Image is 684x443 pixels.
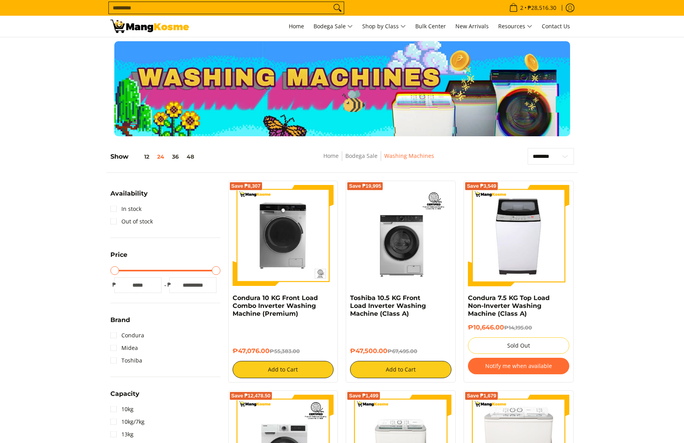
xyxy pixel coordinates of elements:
[526,5,557,11] span: ₱28,516.30
[507,4,559,12] span: •
[350,361,451,378] button: Add to Cart
[471,185,567,286] img: condura-7.5kg-topload-non-inverter-washing-machine-class-c-full-view-mang-kosme
[345,152,378,159] a: Bodega Sale
[110,215,153,228] a: Out of stock
[110,203,141,215] a: In stock
[110,342,138,354] a: Midea
[110,329,144,342] a: Condura
[110,20,189,33] img: Washing Machines l Mang Kosme: Home Appliances Warehouse Sale Partner
[231,184,261,189] span: Save ₱8,307
[183,154,198,160] button: 48
[350,347,451,355] h6: ₱47,500.00
[323,152,339,159] a: Home
[358,16,410,37] a: Shop by Class
[128,154,153,160] button: 12
[498,22,532,31] span: Resources
[411,16,450,37] a: Bulk Center
[451,16,493,37] a: New Arrivals
[542,22,570,30] span: Contact Us
[455,22,489,30] span: New Arrivals
[110,153,198,161] h5: Show
[153,154,168,160] button: 24
[468,358,569,374] button: Notify me when available
[110,391,139,397] span: Capacity
[165,281,173,289] span: ₱
[110,317,130,329] summary: Open
[233,361,334,378] button: Add to Cart
[110,190,148,197] span: Availability
[289,22,304,30] span: Home
[494,16,536,37] a: Resources
[349,394,378,398] span: Save ₱1,499
[415,22,446,30] span: Bulk Center
[110,416,145,428] a: 10kg/7kg
[110,252,127,258] span: Price
[110,281,118,289] span: ₱
[467,394,496,398] span: Save ₱1,679
[362,22,406,31] span: Shop by Class
[197,16,574,37] nav: Main Menu
[270,348,300,354] del: ₱55,383.00
[110,190,148,203] summary: Open
[310,16,357,37] a: Bodega Sale
[331,2,344,14] button: Search
[468,337,569,354] button: Sold Out
[233,294,318,317] a: Condura 10 KG Front Load Combo Inverter Washing Machine (Premium)
[314,22,353,31] span: Bodega Sale
[110,428,134,441] a: 13kg
[233,185,334,286] img: Condura 10 KG Front Load Combo Inverter Washing Machine (Premium)
[266,151,491,169] nav: Breadcrumbs
[519,5,524,11] span: 2
[538,16,574,37] a: Contact Us
[350,294,426,317] a: Toshiba 10.5 KG Front Load Inverter Washing Machine (Class A)
[233,347,334,355] h6: ₱47,076.00
[467,184,496,189] span: Save ₱3,549
[387,348,417,354] del: ₱67,495.00
[504,324,532,331] del: ₱14,195.00
[468,294,550,317] a: Condura 7.5 KG Top Load Non-Inverter Washing Machine (Class A)
[110,252,127,264] summary: Open
[384,152,434,159] a: Washing Machines
[168,154,183,160] button: 36
[110,354,142,367] a: Toshiba
[350,185,451,286] img: Toshiba 10.5 KG Front Load Inverter Washing Machine (Class A)
[285,16,308,37] a: Home
[110,403,134,416] a: 10kg
[110,391,139,403] summary: Open
[110,317,130,323] span: Brand
[231,394,271,398] span: Save ₱12,478.50
[468,324,569,331] h6: ₱10,646.00
[349,184,381,189] span: Save ₱19,995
